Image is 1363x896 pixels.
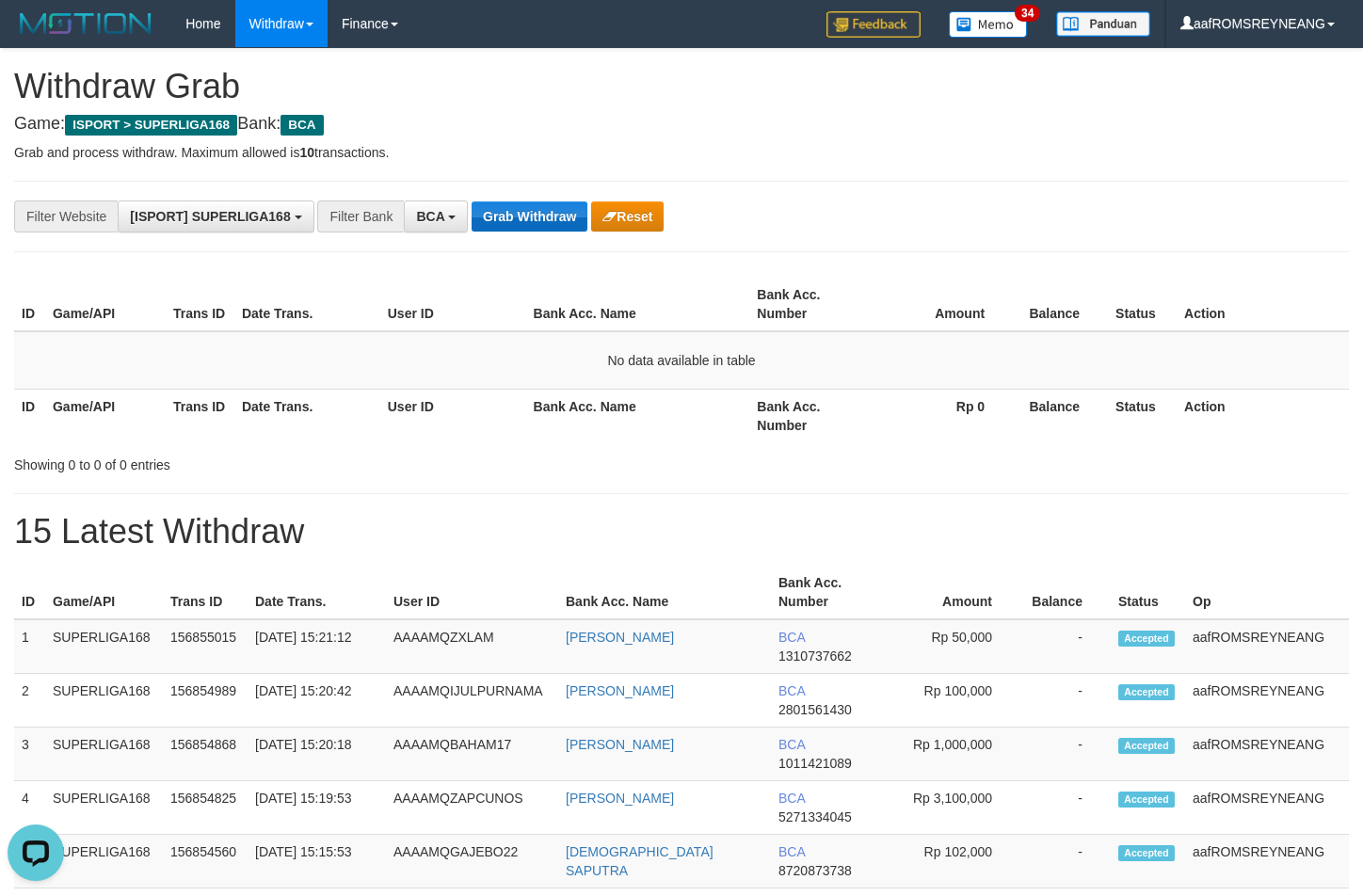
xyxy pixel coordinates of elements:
span: Accepted [1118,845,1175,861]
th: Date Trans. [234,278,380,331]
td: aafROMSREYNEANG [1185,728,1349,781]
img: Button%20Memo.svg [949,11,1028,38]
td: - [1020,781,1111,835]
th: User ID [380,278,526,331]
td: Rp 102,000 [885,835,1020,888]
th: Balance [1013,389,1108,442]
td: [DATE] 15:20:42 [248,674,386,728]
td: SUPERLIGA168 [45,728,163,781]
td: SUPERLIGA168 [45,835,163,888]
th: User ID [380,389,526,442]
div: Showing 0 to 0 of 0 entries [14,448,553,474]
a: [PERSON_NAME] [566,683,674,698]
td: aafROMSREYNEANG [1185,619,1349,674]
a: [DEMOGRAPHIC_DATA] SAPUTRA [566,844,714,878]
span: Accepted [1118,792,1175,808]
th: User ID [386,566,558,619]
span: BCA [778,791,805,806]
a: [PERSON_NAME] [566,630,674,645]
span: Accepted [1118,738,1175,754]
div: Filter Bank [317,200,404,232]
span: BCA [416,209,444,224]
td: Rp 1,000,000 [885,728,1020,781]
th: Date Trans. [248,566,386,619]
th: Trans ID [166,278,234,331]
h4: Game: Bank: [14,115,1349,134]
th: Bank Acc. Number [771,566,885,619]
th: Balance [1013,278,1108,331]
td: 156855015 [163,619,248,674]
span: ISPORT > SUPERLIGA168 [65,115,237,136]
td: [DATE] 15:15:53 [248,835,386,888]
th: Rp 0 [870,389,1013,442]
td: AAAAMQGAJEBO22 [386,835,558,888]
td: - [1020,728,1111,781]
td: [DATE] 15:20:18 [248,728,386,781]
strong: 10 [299,145,314,160]
td: No data available in table [14,331,1349,390]
td: - [1020,835,1111,888]
a: [PERSON_NAME] [566,791,674,806]
th: Action [1177,278,1349,331]
button: Open LiveChat chat widget [8,8,64,64]
td: Rp 50,000 [885,619,1020,674]
img: panduan.png [1056,11,1150,37]
td: AAAAMQZXLAM [386,619,558,674]
th: Bank Acc. Number [749,389,870,442]
th: Bank Acc. Name [558,566,771,619]
th: ID [14,566,45,619]
span: Copy 5271334045 to clipboard [778,809,852,824]
td: AAAAMQBAHAM17 [386,728,558,781]
th: ID [14,389,45,442]
td: SUPERLIGA168 [45,619,163,674]
th: Game/API [45,389,166,442]
th: Status [1108,389,1177,442]
button: Reset [591,201,664,232]
span: BCA [778,737,805,752]
td: aafROMSREYNEANG [1185,835,1349,888]
h1: 15 Latest Withdraw [14,513,1349,551]
td: 156854989 [163,674,248,728]
th: Balance [1020,566,1111,619]
img: MOTION_logo.png [14,9,157,38]
span: BCA [778,630,805,645]
th: Bank Acc. Name [526,278,750,331]
th: ID [14,278,45,331]
th: Action [1177,389,1349,442]
span: Accepted [1118,684,1175,700]
span: Copy 1011421089 to clipboard [778,756,852,771]
span: BCA [281,115,323,136]
th: Trans ID [163,566,248,619]
th: Trans ID [166,389,234,442]
img: Feedback.jpg [826,11,921,38]
span: [ISPORT] SUPERLIGA168 [130,209,290,224]
span: 34 [1015,5,1040,22]
td: Rp 3,100,000 [885,781,1020,835]
td: [DATE] 15:19:53 [248,781,386,835]
td: - [1020,619,1111,674]
td: SUPERLIGA168 [45,781,163,835]
th: Bank Acc. Number [749,278,870,331]
span: Copy 8720873738 to clipboard [778,863,852,878]
td: aafROMSREYNEANG [1185,781,1349,835]
div: Filter Website [14,200,118,232]
button: BCA [404,200,468,232]
td: 1 [14,619,45,674]
span: BCA [778,844,805,859]
th: Op [1185,566,1349,619]
th: Bank Acc. Name [526,389,750,442]
td: 3 [14,728,45,781]
button: Grab Withdraw [472,201,587,232]
td: 156854560 [163,835,248,888]
th: Status [1111,566,1185,619]
th: Status [1108,278,1177,331]
span: Copy 2801561430 to clipboard [778,702,852,717]
td: 2 [14,674,45,728]
td: Rp 100,000 [885,674,1020,728]
td: 4 [14,781,45,835]
td: - [1020,674,1111,728]
span: BCA [778,683,805,698]
td: aafROMSREYNEANG [1185,674,1349,728]
td: SUPERLIGA168 [45,674,163,728]
th: Date Trans. [234,389,380,442]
